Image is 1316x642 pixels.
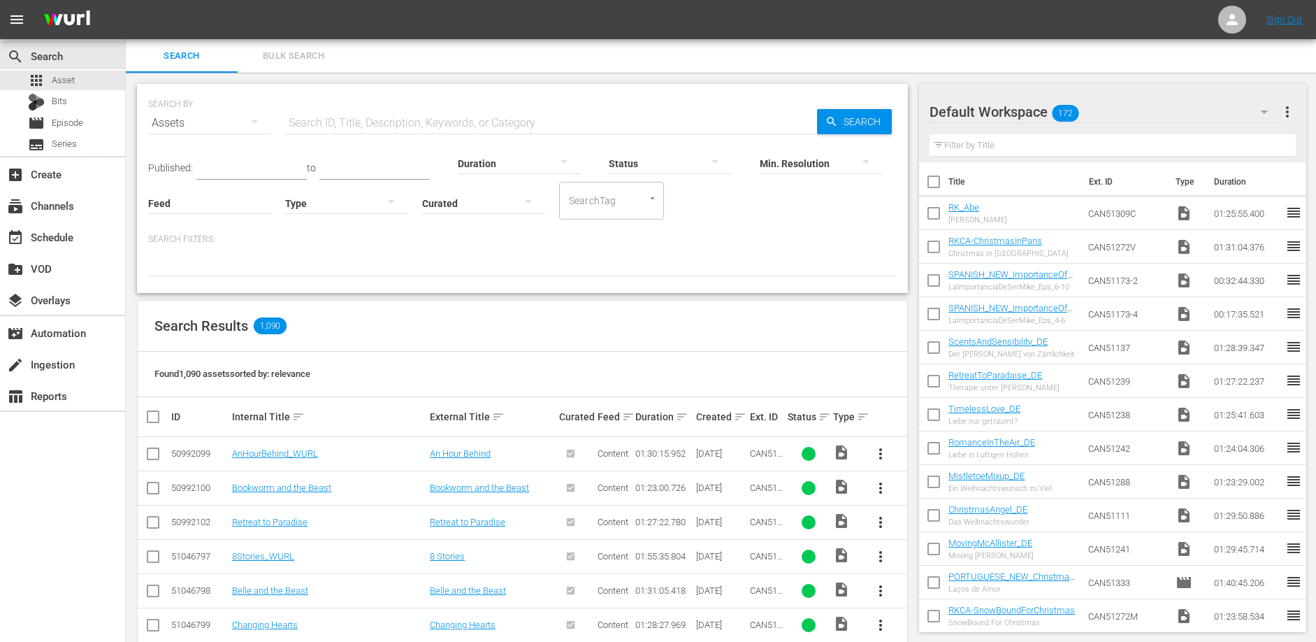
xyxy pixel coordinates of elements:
span: Found 1,090 assets sorted by: relevance [154,369,310,379]
span: create_new_folder [7,261,24,278]
a: MistletoeMixup_DE [948,471,1025,481]
a: ScentsAndSensibility_DE [948,336,1048,347]
td: CAN51333 [1083,566,1170,599]
a: SPANISH_NEW_ImportanceOfBeingMike_Eps_4-6 [948,303,1073,324]
td: 00:32:44.330 [1208,264,1285,297]
a: TimelessLove_DE [948,404,1020,414]
div: Created [696,408,745,425]
button: more_vert [864,471,897,505]
div: Liebe in Luftigen Höhen [948,450,1035,459]
a: AnHourBehind_WURL [232,448,318,459]
span: Episode [28,115,45,131]
a: RomanceInTheAir_DE [948,437,1035,448]
div: Curated [559,411,593,422]
div: Der [PERSON_NAME] von Zärtlichkeit [948,350,1075,359]
div: [DATE] [696,483,745,493]
td: CAN51111 [1083,499,1170,532]
span: Video [833,615,850,632]
span: CAN51192 [750,448,783,469]
span: Search [838,109,892,134]
td: 01:24:04.306 [1208,431,1285,465]
div: LaImportanciaDeSerMike_Eps_4-6 [948,316,1077,325]
span: Content [598,448,628,459]
span: Search Results [154,318,248,334]
a: Belle and the Beast [232,585,308,596]
span: reorder [1285,406,1302,422]
a: Changing Hearts [430,620,496,630]
td: 01:27:22.237 [1208,364,1285,398]
span: reorder [1285,540,1302,557]
div: [DATE] [696,448,745,459]
div: Bits [28,94,45,110]
span: Content [598,585,628,596]
div: 01:28:27.969 [635,620,692,630]
td: 01:28:39.347 [1208,331,1285,364]
span: sort [734,411,746,423]
th: Title [948,162,1080,201]
div: [DATE] [696,551,745,562]
span: Video [833,547,850,564]
span: Video [1176,406,1192,423]
td: CAN51288 [1083,465,1170,499]
span: Reports [7,388,24,405]
div: Feed [598,408,631,425]
div: Internal Title [232,408,426,425]
a: SPANISH_NEW_ImportanceOfBeingMike_Eps_6-10 [948,269,1073,290]
td: 01:25:55.400 [1208,197,1285,230]
span: reorder [1285,473,1302,490]
a: Changing Hearts [232,620,298,630]
a: PORTUGUESE_NEW_ChristmasWreathsAndRibbons [948,571,1075,592]
a: Bookworm and the Beast [430,483,529,493]
span: Series [52,137,77,151]
a: MovingMcAllister_DE [948,538,1032,548]
span: Video [1176,373,1192,390]
div: 01:30:15.952 [635,448,692,459]
span: Video [1176,608,1192,625]
div: 01:27:22.780 [635,517,692,527]
div: [PERSON_NAME] [948,215,1007,224]
span: Bits [52,94,67,108]
div: LaImportanciaDeSerMike_Eps_6-10 [948,283,1077,292]
a: Belle and the Beast [430,585,506,596]
span: Schedule [7,229,24,246]
a: RKCA-SnowBoundForChristmas [948,605,1075,615]
div: [DATE] [696,620,745,630]
button: more_vert [864,437,897,471]
button: more_vert [864,506,897,539]
div: Assets [148,104,271,143]
a: RKCA-ChristmasInParis [948,236,1042,246]
div: Default Workspace [930,92,1281,131]
span: more_vert [872,480,889,497]
span: Video [1176,306,1192,322]
td: CAN51241 [1083,532,1170,566]
button: Open [646,192,659,205]
span: more_vert [872,617,889,634]
a: RK_Abe [948,202,979,213]
div: 01:31:05.418 [635,585,692,596]
span: Asset [28,72,45,89]
div: Status [788,408,829,425]
span: Search [134,48,229,64]
td: 01:25:41.603 [1208,398,1285,431]
td: 01:31:04.376 [1208,230,1285,264]
div: 50992100 [171,483,228,493]
span: reorder [1285,204,1302,221]
div: Liebe nur geträumt? [948,417,1020,426]
button: more_vert [864,540,897,573]
button: more_vert [864,608,897,642]
span: Video [1176,238,1192,255]
span: reorder [1285,305,1302,322]
span: sort [676,411,688,423]
span: more_vert [872,548,889,565]
div: Ext. ID [750,411,783,422]
span: reorder [1285,439,1302,456]
span: Bulk Search [246,48,341,64]
span: to [307,162,316,173]
span: Content [598,620,628,630]
span: Video [1176,541,1192,557]
a: Sign Out [1266,14,1303,25]
div: Christmas In [GEOGRAPHIC_DATA] [948,249,1069,258]
span: Asset [52,73,75,87]
span: Video [833,478,850,495]
a: ChristmasAngel_DE [948,504,1027,515]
